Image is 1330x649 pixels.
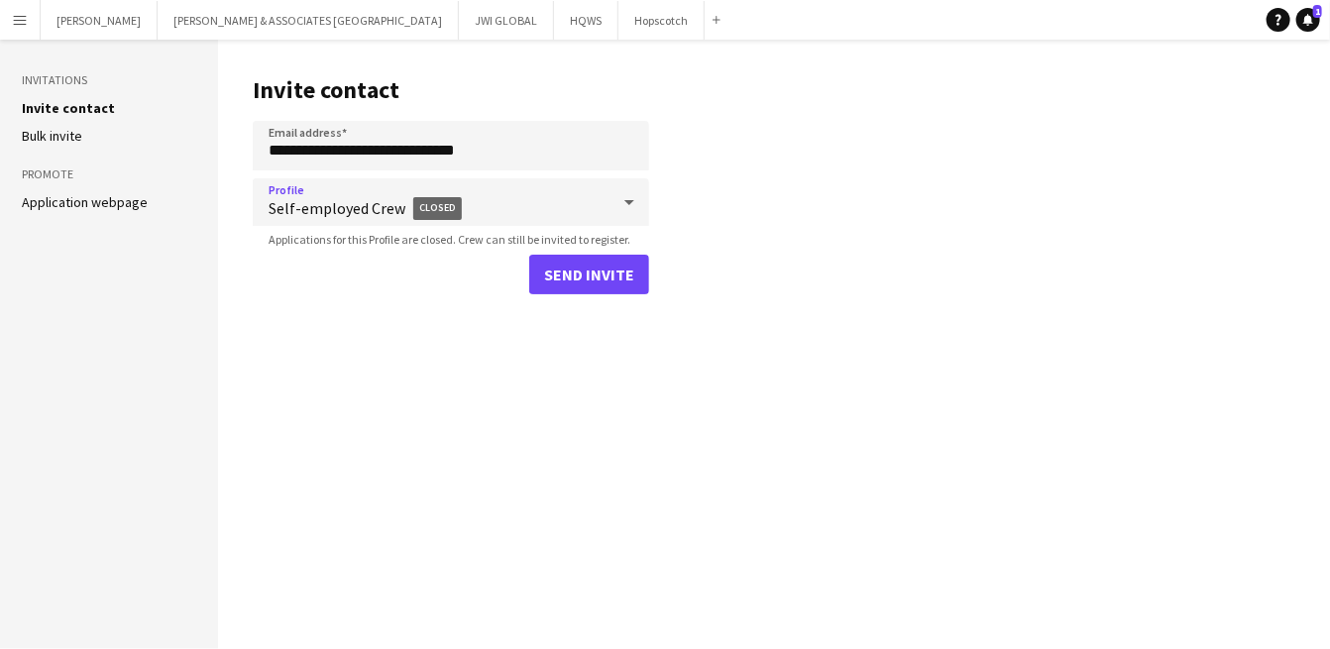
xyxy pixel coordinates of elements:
a: Application webpage [22,193,148,211]
a: Bulk invite [22,127,82,145]
button: HQWS [554,1,618,40]
h1: Invite contact [253,75,649,105]
span: Applications for this Profile are closed. Crew can still be invited to register. [253,232,646,247]
button: Hopscotch [618,1,705,40]
button: [PERSON_NAME] [41,1,158,40]
a: 1 [1296,8,1320,32]
button: JWI GLOBAL [459,1,554,40]
span: 1 [1313,5,1322,18]
h3: Invitations [22,71,196,89]
button: Send invite [529,255,649,294]
span: Closed [413,197,462,220]
h3: Promote [22,165,196,183]
a: Invite contact [22,99,115,117]
button: [PERSON_NAME] & ASSOCIATES [GEOGRAPHIC_DATA] [158,1,459,40]
span: Self-employed Crew [269,185,610,232]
